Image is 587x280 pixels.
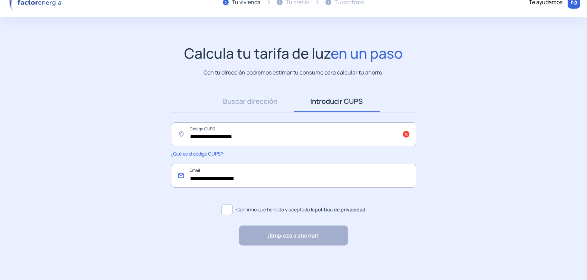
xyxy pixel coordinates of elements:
[171,150,223,157] span: ¿Qué es el código CUPS?
[237,206,366,213] span: Confirmo que he leído y aceptado la
[315,206,366,213] a: política de privacidad
[184,45,403,62] h1: Calcula tu tarifa de luz
[294,91,380,112] a: Introducir CUPS
[203,68,384,77] p: Con tu dirección podremos estimar tu consumo para calcular tu ahorro.
[331,43,403,63] span: en un paso
[207,91,294,112] a: Buscar dirección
